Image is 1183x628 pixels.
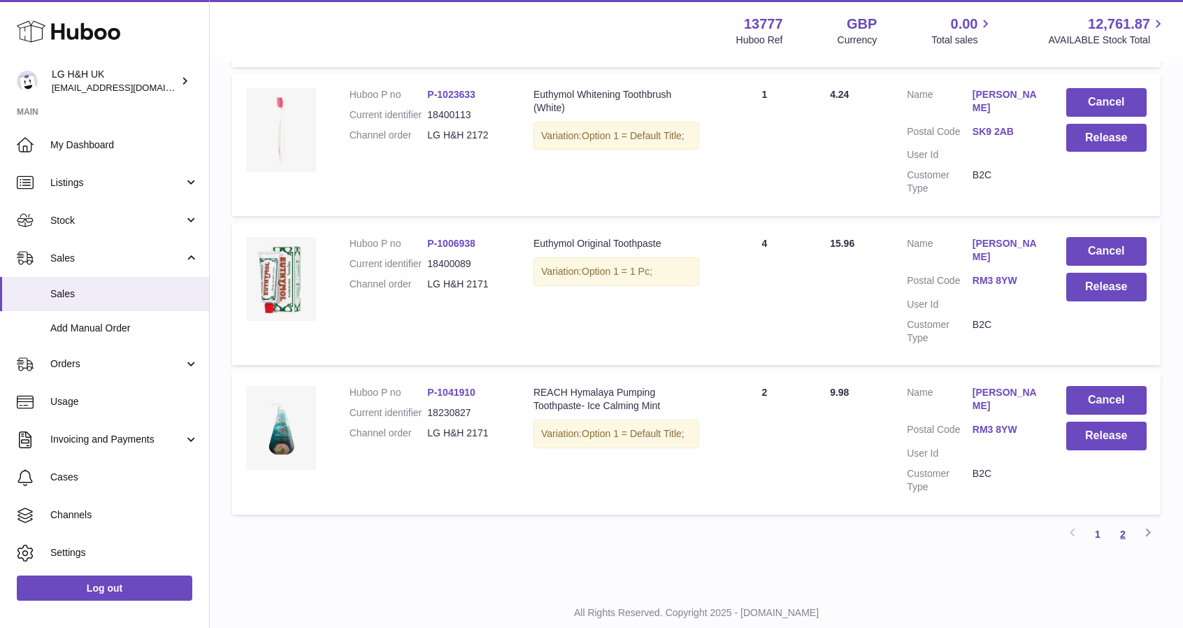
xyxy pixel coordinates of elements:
span: Total sales [931,34,994,47]
a: [PERSON_NAME] [973,237,1038,264]
div: Euthymol Original Toothpaste [533,237,699,250]
dt: Name [907,386,973,416]
span: Add Manual Order [50,322,199,335]
span: 15.96 [830,238,854,249]
a: Log out [17,576,192,601]
span: Option 1 = Default Title; [582,130,684,141]
span: Settings [50,546,199,559]
span: 0.00 [951,15,978,34]
button: Release [1066,124,1147,152]
dt: Channel order [350,427,428,440]
a: P-1023633 [427,89,475,100]
dt: Huboo P no [350,386,428,399]
dt: Current identifier [350,406,428,420]
div: Variation: [533,122,699,150]
div: Variation: [533,420,699,448]
a: 2 [1110,522,1135,547]
button: Release [1066,273,1147,301]
dt: Customer Type [907,169,973,195]
a: [PERSON_NAME] [973,386,1038,413]
a: P-1041910 [427,387,475,398]
dd: LG H&H 2171 [427,278,506,291]
dd: LG H&H 2172 [427,129,506,142]
a: 1 [1085,522,1110,547]
button: Cancel [1066,88,1147,117]
span: [EMAIL_ADDRESS][DOMAIN_NAME] [52,82,206,93]
a: [PERSON_NAME] [973,88,1038,115]
dt: Postal Code [907,274,973,291]
span: Option 1 = 1 Pc; [582,266,652,277]
span: Listings [50,176,184,190]
dt: Postal Code [907,125,973,142]
span: 12,761.87 [1088,15,1150,34]
dt: User Id [907,148,973,162]
span: Sales [50,252,184,265]
span: My Dashboard [50,138,199,152]
dt: Channel order [350,129,428,142]
dt: Postal Code [907,423,973,440]
strong: 13777 [744,15,783,34]
dt: Huboo P no [350,88,428,101]
p: All Rights Reserved. Copyright 2025 - [DOMAIN_NAME] [221,606,1172,620]
td: 1 [713,74,817,216]
dt: Customer Type [907,467,973,494]
span: Invoicing and Payments [50,433,184,446]
dd: 18400113 [427,108,506,122]
a: 0.00 Total sales [931,15,994,47]
img: UK_Himalaya_Pinksalt_Pumping_Ice_Calming_Mint_Silo_Cut_1.webp [246,386,316,470]
span: Orders [50,357,184,371]
span: Usage [50,395,199,408]
span: Sales [50,287,199,301]
img: veechen@lghnh.co.uk [17,71,38,92]
dd: B2C [973,318,1038,345]
dt: User Id [907,447,973,460]
a: P-1006938 [427,238,475,249]
span: 4.24 [830,89,849,100]
span: Channels [50,508,199,522]
dd: B2C [973,467,1038,494]
dd: LG H&H 2171 [427,427,506,440]
a: RM3 8YW [973,274,1038,287]
span: Stock [50,214,184,227]
dt: Current identifier [350,108,428,122]
dt: Channel order [350,278,428,291]
td: 2 [713,372,817,514]
img: Euthymol_Original_Toothpaste_Image-1.webp [246,237,316,321]
div: Euthymol Whitening Toothbrush (White) [533,88,699,115]
div: REACH Hymalaya Pumping Toothpaste- Ice Calming Mint [533,386,699,413]
strong: GBP [847,15,877,34]
dt: Customer Type [907,318,973,345]
span: AVAILABLE Stock Total [1048,34,1166,47]
a: 12,761.87 AVAILABLE Stock Total [1048,15,1166,47]
dt: Name [907,88,973,118]
dt: Current identifier [350,257,428,271]
dd: 18230827 [427,406,506,420]
dd: B2C [973,169,1038,195]
span: 9.98 [830,387,849,398]
a: RM3 8YW [973,423,1038,436]
a: SK9 2AB [973,125,1038,138]
dt: Name [907,237,973,267]
button: Cancel [1066,386,1147,415]
td: 4 [713,223,817,365]
button: Release [1066,422,1147,450]
span: Option 1 = Default Title; [582,428,684,439]
div: LG H&H UK [52,68,178,94]
dd: 18400089 [427,257,506,271]
div: Variation: [533,257,699,286]
div: Currency [838,34,877,47]
dt: Huboo P no [350,237,428,250]
span: Cases [50,471,199,484]
dt: User Id [907,298,973,311]
button: Cancel [1066,237,1147,266]
div: Huboo Ref [736,34,783,47]
img: resize.webp [246,88,316,172]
